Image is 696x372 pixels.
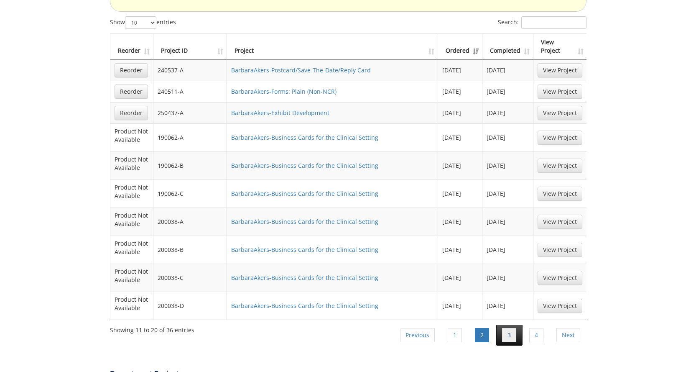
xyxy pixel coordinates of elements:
[538,63,582,77] a: View Project
[115,127,149,144] p: Product Not Available
[153,180,227,208] td: 190062-C
[482,81,533,102] td: [DATE]
[438,151,482,180] td: [DATE]
[125,16,156,29] select: Showentries
[475,328,489,342] a: 2
[538,299,582,313] a: View Project
[438,236,482,264] td: [DATE]
[533,34,586,59] th: View Project: activate to sort column ascending
[231,302,378,310] a: BarbaraAkers-Business Cards for the Clinical Setting
[115,295,149,312] p: Product Not Available
[438,102,482,123] td: [DATE]
[498,16,586,29] label: Search:
[538,215,582,229] a: View Project
[482,292,533,320] td: [DATE]
[538,131,582,145] a: View Project
[115,106,148,120] a: Reorder
[153,81,227,102] td: 240511-A
[482,208,533,236] td: [DATE]
[438,34,482,59] th: Ordered: activate to sort column ascending
[110,323,194,334] div: Showing 11 to 20 of 36 entries
[438,180,482,208] td: [DATE]
[153,264,227,292] td: 200038-C
[115,183,149,200] p: Product Not Available
[556,328,580,342] a: Next
[110,16,176,29] label: Show entries
[482,236,533,264] td: [DATE]
[115,155,149,172] p: Product Not Available
[153,208,227,236] td: 200038-A
[448,328,462,342] a: 1
[231,246,378,254] a: BarbaraAkers-Business Cards for the Clinical Setting
[153,292,227,320] td: 200038-D
[538,85,582,99] a: View Project
[231,274,378,282] a: BarbaraAkers-Business Cards for the Clinical Setting
[438,123,482,151] td: [DATE]
[110,34,153,59] th: Reorder: activate to sort column ascending
[538,106,582,120] a: View Project
[538,271,582,285] a: View Project
[153,102,227,123] td: 250437-A
[482,264,533,292] td: [DATE]
[438,81,482,102] td: [DATE]
[482,59,533,81] td: [DATE]
[115,63,148,77] a: Reorder
[115,85,148,99] a: Reorder
[400,328,435,342] a: Previous
[438,208,482,236] td: [DATE]
[115,267,149,284] p: Product Not Available
[438,292,482,320] td: [DATE]
[231,133,378,141] a: BarbaraAkers-Business Cards for the Clinical Setting
[153,123,227,151] td: 190062-A
[482,151,533,180] td: [DATE]
[231,109,329,117] a: BarbaraAkers-Exhibit Development
[438,59,482,81] td: [DATE]
[231,190,378,198] a: BarbaraAkers-Business Cards for the Clinical Setting
[227,34,439,59] th: Project: activate to sort column ascending
[521,16,586,29] input: Search:
[231,87,337,95] a: BarbaraAkers-Forms: Plain (Non-NCR)
[538,243,582,257] a: View Project
[231,218,378,226] a: BarbaraAkers-Business Cards for the Clinical Setting
[231,162,378,169] a: BarbaraAkers-Business Cards for the Clinical Setting
[529,328,543,342] a: 4
[153,151,227,180] td: 190062-B
[153,236,227,264] td: 200038-B
[482,102,533,123] td: [DATE]
[482,123,533,151] td: [DATE]
[231,66,371,74] a: BarbaraAkers-Postcard/Save-The-Date/Reply Card
[115,239,149,256] p: Product Not Available
[153,59,227,81] td: 240537-A
[502,328,516,342] a: 3
[538,187,582,201] a: View Project
[482,34,533,59] th: Completed: activate to sort column ascending
[153,34,227,59] th: Project ID: activate to sort column ascending
[438,264,482,292] td: [DATE]
[538,159,582,173] a: View Project
[115,211,149,228] p: Product Not Available
[482,180,533,208] td: [DATE]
